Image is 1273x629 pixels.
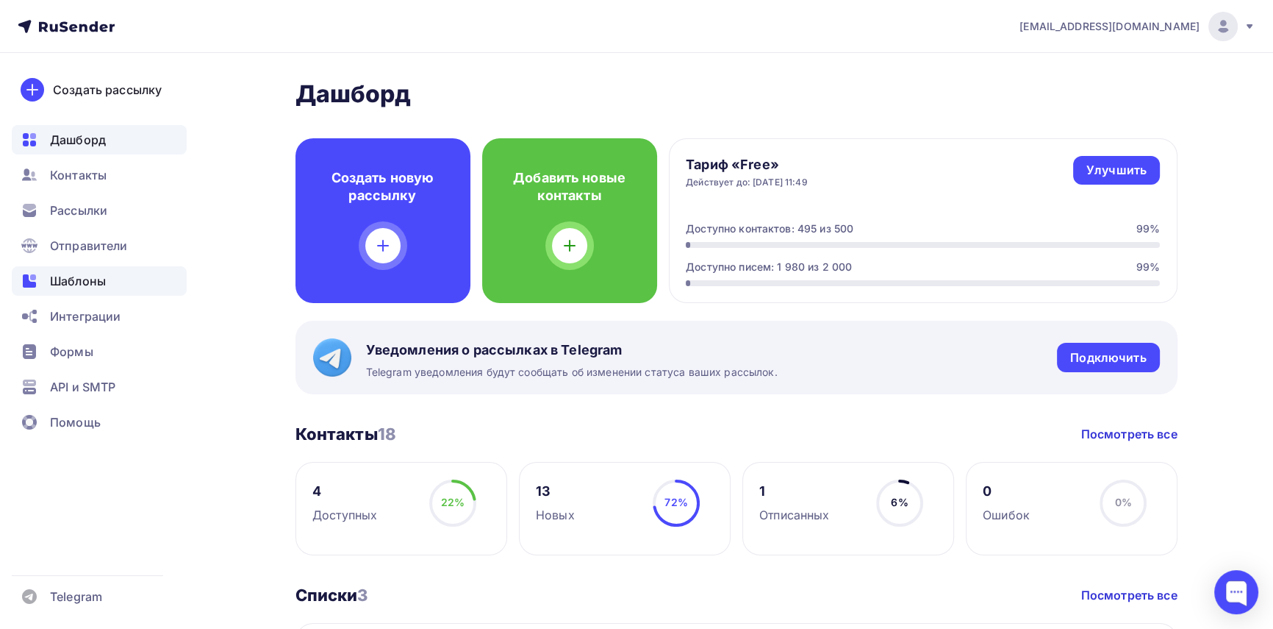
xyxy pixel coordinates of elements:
span: Уведомления о рассылках в Telegram [366,341,778,359]
span: Дашборд [50,131,106,149]
div: Подключить [1070,349,1146,366]
h2: Дашборд [295,79,1177,109]
span: Шаблоны [50,272,106,290]
div: Доступных [312,506,377,524]
h4: Тариф «Free» [686,156,808,174]
span: 3 [357,586,367,605]
span: Контакты [50,166,107,184]
a: Дашборд [12,125,187,154]
span: Формы [50,343,93,360]
span: Помощь [50,413,101,431]
div: Доступно писем: 1 980 из 2 000 [686,260,852,274]
div: Ошибок [983,506,1030,524]
span: Telegram [50,588,102,605]
div: Действует до: [DATE] 11:49 [686,177,808,188]
div: 99% [1136,260,1160,274]
div: 13 [536,483,575,500]
a: Шаблоны [12,266,187,296]
span: Telegram уведомления будут сообщать об изменении статуса ваших рассылок. [366,365,778,380]
span: Интеграции [50,308,121,325]
span: 72% [664,496,687,508]
div: Улучшить [1086,162,1147,179]
div: 0 [983,483,1030,500]
div: Доступно контактов: 495 из 500 [686,221,853,236]
h3: Контакты [295,424,396,444]
a: [EMAIL_ADDRESS][DOMAIN_NAME] [1019,12,1255,41]
span: [EMAIL_ADDRESS][DOMAIN_NAME] [1019,19,1200,34]
span: Отправители [50,237,128,255]
div: 99% [1136,221,1160,236]
a: Рассылки [12,196,187,225]
span: 6% [891,496,908,508]
span: 0% [1114,496,1131,508]
h4: Создать новую рассылку [319,169,447,205]
a: Формы [12,337,187,366]
a: Посмотреть все [1081,586,1177,604]
div: 4 [312,483,377,500]
a: Отправители [12,231,187,260]
a: Посмотреть все [1081,425,1177,443]
span: 22% [441,496,465,508]
span: 18 [378,424,396,444]
span: Рассылки [50,202,107,219]
div: Отписанных [759,506,829,524]
div: Новых [536,506,575,524]
span: API и SMTP [50,378,115,396]
h4: Добавить новые контакты [506,169,634,205]
a: Контакты [12,160,187,190]
h3: Списки [295,585,368,605]
div: 1 [759,483,829,500]
div: Создать рассылку [53,81,162,99]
